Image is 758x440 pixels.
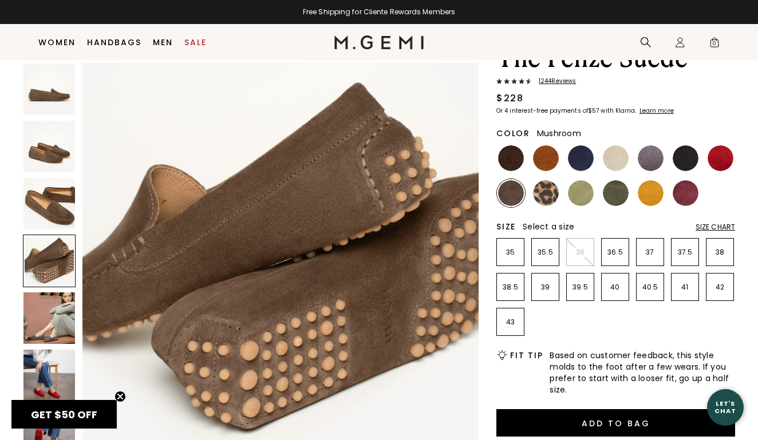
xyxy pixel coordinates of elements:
p: 39 [532,283,559,292]
p: 37 [637,248,664,257]
img: Saddle [533,145,559,171]
a: 1244Reviews [496,78,735,87]
span: GET $50 OFF [31,407,97,422]
img: The Felize Suede [23,292,75,344]
p: 39.5 [567,283,594,292]
p: 38 [706,248,733,257]
span: 0 [709,39,720,50]
img: The Felize Suede [23,350,75,401]
img: Leopard Print [533,180,559,206]
p: 43 [497,318,524,327]
p: 38.5 [497,283,524,292]
h2: Color [496,129,530,138]
p: 36.5 [602,248,629,257]
img: The Felize Suede [23,178,75,229]
span: 1244 Review s [532,78,576,85]
p: 40.5 [637,283,664,292]
span: Mushroom [537,128,581,139]
img: Black [673,145,698,171]
img: Latte [603,145,629,171]
p: 37.5 [672,248,698,257]
p: 35.5 [532,248,559,257]
img: Pistachio [568,180,594,206]
klarna-placement-style-body: with Klarna [601,106,638,115]
img: Burgundy [673,180,698,206]
klarna-placement-style-body: Or 4 interest-free payments of [496,106,588,115]
h2: Fit Tip [510,351,543,360]
button: Close teaser [115,391,126,402]
a: Sale [184,38,207,47]
a: Handbags [87,38,141,47]
img: M.Gemi [334,35,424,49]
klarna-placement-style-cta: Learn more [639,106,674,115]
div: GET $50 OFFClose teaser [11,400,117,429]
div: $228 [496,92,523,105]
div: Let's Chat [707,400,744,414]
a: Men [153,38,173,47]
span: Based on customer feedback, this style molds to the foot after a few wears. If you prefer to star... [550,350,735,395]
klarna-placement-style-amount: $57 [588,106,599,115]
a: Learn more [638,108,674,114]
a: Women [38,38,76,47]
img: Sunset Red [708,145,733,171]
h2: Size [496,222,516,231]
img: Midnight Blue [568,145,594,171]
p: 42 [706,283,733,292]
img: Mushroom [498,180,524,206]
p: 35 [497,248,524,257]
img: The Felize Suede [23,121,75,172]
p: 36 [567,248,594,257]
button: Add to Bag [496,409,735,437]
img: Olive [603,180,629,206]
img: Sunflower [638,180,664,206]
img: Gray [638,145,664,171]
img: The Felize Suede [23,64,75,115]
img: Chocolate [498,145,524,171]
p: 40 [602,283,629,292]
p: 41 [672,283,698,292]
span: Select a size [523,221,574,232]
div: Size Chart [696,223,735,232]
